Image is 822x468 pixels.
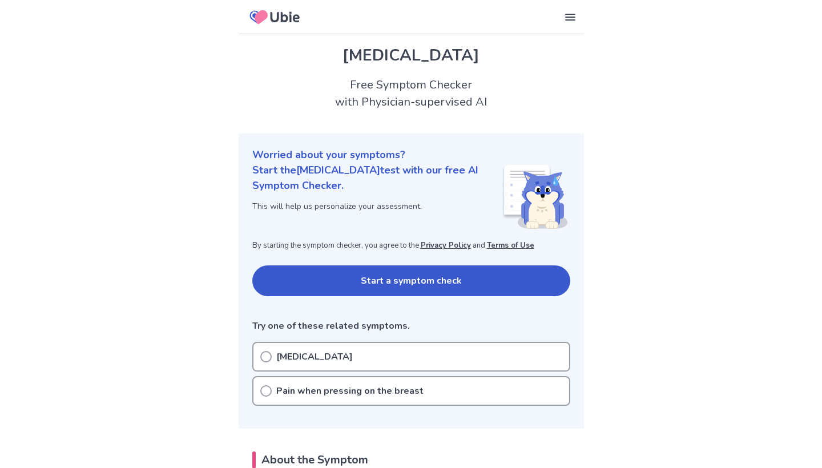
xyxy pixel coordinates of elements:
[252,319,570,333] p: Try one of these related symptoms.
[276,350,353,364] p: [MEDICAL_DATA]
[252,265,570,296] button: Start a symptom check
[252,240,570,252] p: By starting the symptom checker, you agree to the and
[252,43,570,67] h1: [MEDICAL_DATA]
[239,76,584,111] h2: Free Symptom Checker with Physician-supervised AI
[252,200,502,212] p: This will help us personalize your assessment.
[252,163,502,193] p: Start the [MEDICAL_DATA] test with our free AI Symptom Checker.
[421,240,471,251] a: Privacy Policy
[502,165,568,229] img: Shiba
[252,147,570,163] p: Worried about your symptoms?
[487,240,534,251] a: Terms of Use
[276,384,424,398] p: Pain when pressing on the breast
